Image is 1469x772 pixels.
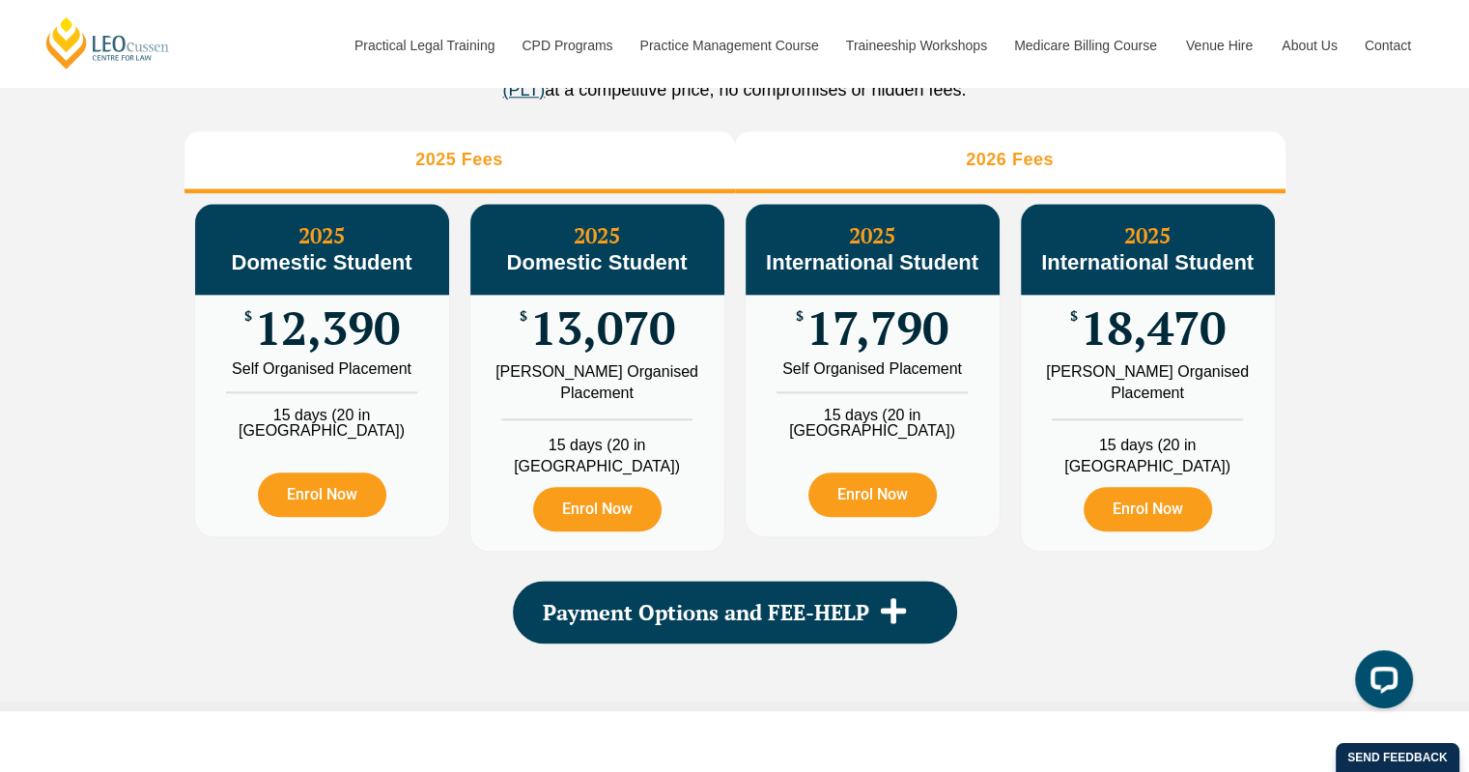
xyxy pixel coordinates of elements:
span: $ [796,309,804,324]
a: Practice Management Course [626,4,832,87]
span: $ [244,309,252,324]
h3: 2026 Fees [966,149,1054,171]
a: Traineeship Workshops [832,4,1000,87]
h3: 2025 [470,223,724,275]
a: Enrol Now [808,472,937,517]
span: International Student [766,250,978,274]
h3: 2025 Fees [415,149,503,171]
span: 18,470 [1081,309,1226,347]
li: 15 days (20 in [GEOGRAPHIC_DATA]) [746,391,1000,439]
a: CPD Programs [507,4,625,87]
span: 17,790 [806,309,948,347]
div: [PERSON_NAME] Organised Placement [485,361,710,404]
a: About Us [1267,4,1350,87]
iframe: LiveChat chat widget [1340,643,1421,724]
a: Practical Legal Training [340,4,508,87]
a: [PERSON_NAME] Centre for Law [43,15,172,71]
span: 13,070 [530,309,675,347]
span: International Student [1041,250,1254,274]
li: 15 days (20 in [GEOGRAPHIC_DATA]) [195,391,449,439]
div: Self Organised Placement [760,361,985,377]
h3: 2025 [1021,223,1275,275]
a: Venue Hire [1172,4,1267,87]
span: $ [520,309,527,324]
a: Enrol Now [1084,487,1212,531]
a: Medicare Billing Course [1000,4,1172,87]
li: 15 days (20 in [GEOGRAPHIC_DATA]) [470,418,724,477]
span: $ [1070,309,1078,324]
a: Enrol Now [258,472,386,517]
h3: 2025 [746,223,1000,275]
span: 12,390 [255,309,400,347]
a: Contact [1350,4,1426,87]
h3: 2025 [195,223,449,275]
a: Enrol Now [533,487,662,531]
li: 15 days (20 in [GEOGRAPHIC_DATA]) [1021,418,1275,477]
span: Domestic Student [231,250,411,274]
span: Domestic Student [506,250,687,274]
div: [PERSON_NAME] Organised Placement [1035,361,1260,404]
span: Payment Options and FEE-HELP [543,602,869,623]
div: Self Organised Placement [210,361,435,377]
